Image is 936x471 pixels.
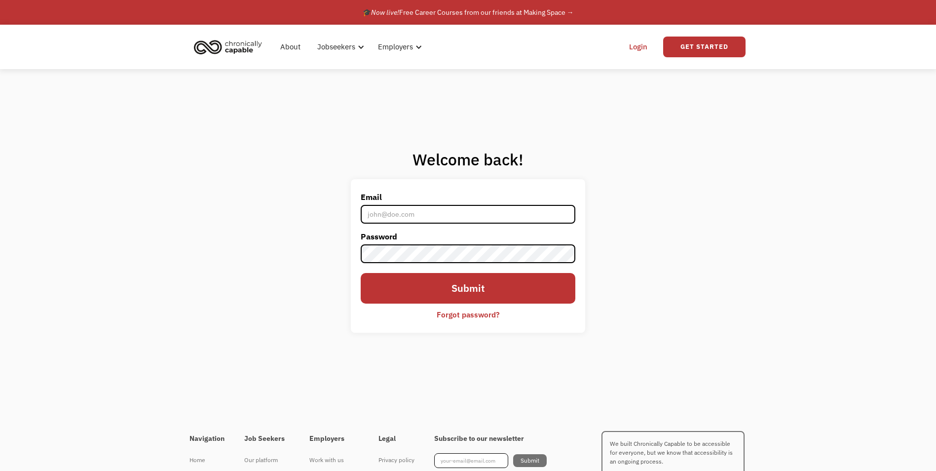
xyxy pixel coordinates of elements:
[372,31,425,63] div: Employers
[371,8,399,17] em: Now live!
[244,454,290,466] div: Our platform
[434,453,508,468] input: your-email@email.com
[429,306,507,323] a: Forgot password?
[378,434,414,443] h4: Legal
[191,36,265,58] img: Chronically Capable logo
[623,31,653,63] a: Login
[363,6,574,18] div: 🎓 Free Career Courses from our friends at Making Space →
[434,434,547,443] h4: Subscribe to our newsletter
[361,189,575,323] form: Email Form 2
[378,41,413,53] div: Employers
[189,454,225,466] div: Home
[191,36,269,58] a: home
[351,150,585,169] h1: Welcome back!
[361,229,575,244] label: Password
[274,31,306,63] a: About
[244,453,290,467] a: Our platform
[361,205,575,224] input: john@doe.com
[189,453,225,467] a: Home
[361,273,575,304] input: Submit
[189,434,225,443] h4: Navigation
[311,31,367,63] div: Jobseekers
[309,454,359,466] div: Work with us
[317,41,355,53] div: Jobseekers
[513,454,547,467] input: Submit
[437,309,499,320] div: Forgot password?
[309,453,359,467] a: Work with us
[663,37,746,57] a: Get Started
[434,453,547,468] form: Footer Newsletter
[361,189,575,205] label: Email
[378,454,414,466] div: Privacy policy
[378,453,414,467] a: Privacy policy
[309,434,359,443] h4: Employers
[244,434,290,443] h4: Job Seekers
